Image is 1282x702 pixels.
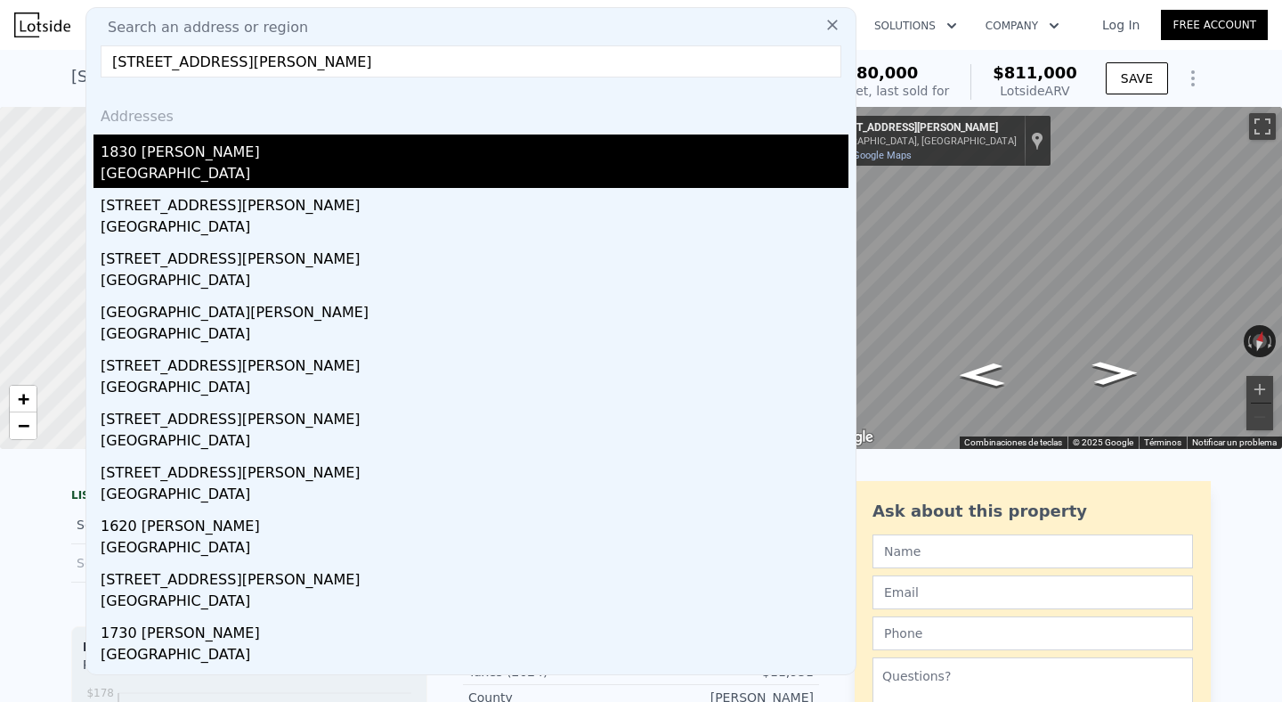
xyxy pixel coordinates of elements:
div: [STREET_ADDRESS][PERSON_NAME] , [GEOGRAPHIC_DATA] , MI 48146 [71,64,627,89]
div: Addresses [93,92,848,135]
button: Restablecer la vista [1249,324,1270,359]
span: − [18,414,29,437]
div: Price per Square Foot [83,656,249,684]
a: Free Account [1161,10,1268,40]
div: [GEOGRAPHIC_DATA] [101,377,848,402]
button: Show Options [1175,61,1211,96]
div: [STREET_ADDRESS][PERSON_NAME] [101,402,848,430]
div: 1620 [PERSON_NAME] [101,509,848,537]
div: [STREET_ADDRESS][PERSON_NAME] [101,348,848,377]
div: [STREET_ADDRESS][PERSON_NAME] [822,121,1017,135]
div: [GEOGRAPHIC_DATA] [101,216,848,241]
button: SAVE [1106,62,1168,94]
span: $811,000 [993,63,1077,82]
div: [STREET_ADDRESS][PERSON_NAME] [101,562,848,591]
input: Name [872,535,1193,568]
div: [GEOGRAPHIC_DATA], [GEOGRAPHIC_DATA] [822,135,1017,147]
a: Ver en Google Maps [822,150,912,161]
a: Zoom in [10,386,37,412]
div: [GEOGRAPHIC_DATA] [101,537,848,562]
button: Rotar a la izquierda [1244,325,1254,357]
a: Términos (se abre en una nueva pestaña) [1144,437,1181,447]
input: Email [872,575,1193,609]
tspan: $178 [86,687,114,699]
button: Company [971,10,1074,42]
div: 1830 [PERSON_NAME] [101,135,848,163]
button: Ampliar [1246,376,1273,403]
div: Sold [77,513,235,536]
div: [GEOGRAPHIC_DATA] [101,484,848,509]
button: Cambiar a la vista en pantalla completa [1249,113,1276,140]
div: [GEOGRAPHIC_DATA] [101,591,848,616]
div: 1730 [PERSON_NAME] [101,616,848,644]
span: Search an address or region [93,17,308,38]
div: Ask about this property [872,499,1193,524]
div: Off Market, last sold for [803,82,949,100]
input: Enter an address, city, region, neighborhood or zip code [101,45,841,78]
a: Zoom out [10,412,37,439]
div: [STREET_ADDRESS][PERSON_NAME] [101,241,848,270]
span: © 2025 Google [1073,437,1133,447]
div: Median Sale [83,638,416,656]
div: [STREET_ADDRESS][PERSON_NAME] [101,455,848,484]
a: Log In [1081,16,1161,34]
button: Girar a la derecha [1267,325,1277,357]
div: [GEOGRAPHIC_DATA] [101,430,848,455]
button: Combinaciones de teclas [964,437,1062,449]
div: [GEOGRAPHIC_DATA][PERSON_NAME] [101,295,848,323]
div: Sold [77,551,235,575]
div: [GEOGRAPHIC_DATA] [101,323,848,348]
div: Mapa [815,107,1282,449]
div: [GEOGRAPHIC_DATA] [101,163,848,188]
button: Reducir [1246,404,1273,430]
div: LISTING & SALE HISTORY [71,488,427,506]
path: Ir hacia el este, Goddard Rd [1073,355,1157,390]
div: [GEOGRAPHIC_DATA] [101,270,848,295]
a: Mostrar la ubicación en el mapa [1031,131,1043,151]
div: [GEOGRAPHIC_DATA] [101,644,848,669]
img: Lotside [14,12,70,37]
div: [STREET_ADDRESS][PERSON_NAME] [101,188,848,216]
span: $480,000 [834,63,919,82]
a: Notificar un problema [1192,437,1277,447]
div: Street View [815,107,1282,449]
button: Solutions [860,10,971,42]
div: Lotside ARV [993,82,1077,100]
input: Phone [872,616,1193,650]
span: + [18,388,29,410]
path: Ir hacia el oeste, Goddard Rd [939,357,1024,392]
